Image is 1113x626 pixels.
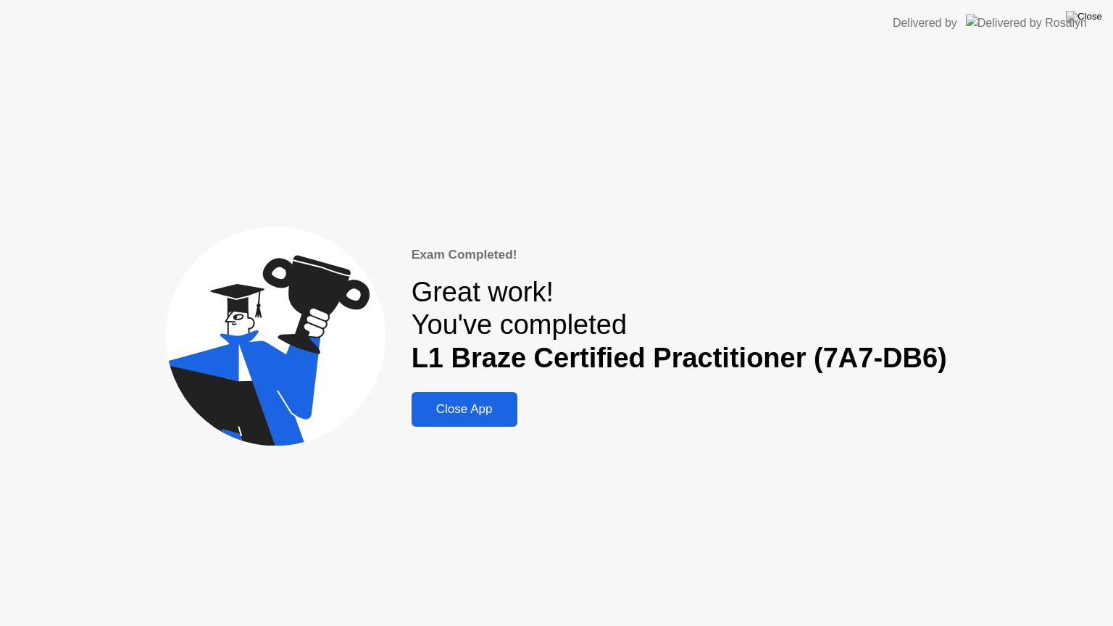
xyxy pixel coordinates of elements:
b: L1 Braze Certified Practitioner (7A7-DB6) [412,343,947,373]
img: Delivered by Rosalyn [966,14,1087,31]
img: Close [1066,11,1102,22]
button: Close App [412,392,517,427]
div: Close App [416,402,513,417]
div: Exam Completed! [412,246,947,264]
div: Great work! You've completed [412,276,947,375]
div: Delivered by [893,14,957,32]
